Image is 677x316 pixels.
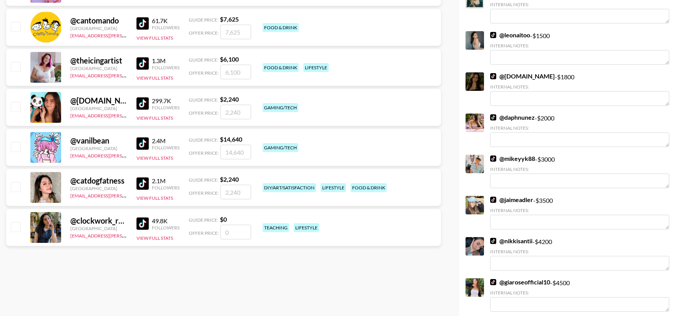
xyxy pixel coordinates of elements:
[490,166,669,172] div: Internal Notes:
[263,103,298,112] div: gaming/tech
[70,145,127,151] div: [GEOGRAPHIC_DATA]
[70,176,127,186] div: @ catdogfatness
[189,110,219,116] span: Offer Price:
[136,17,149,30] img: TikTok
[70,65,127,71] div: [GEOGRAPHIC_DATA]
[220,216,227,223] strong: $ 0
[189,70,219,76] span: Offer Price:
[70,96,127,105] div: @ [DOMAIN_NAME]
[490,155,496,162] img: TikTok
[152,145,180,150] div: Followers
[220,65,251,79] input: 6,100
[70,56,127,65] div: @ theicingartist
[136,57,149,70] img: TikTok
[70,111,184,119] a: [EMAIL_ADDRESS][PERSON_NAME][DOMAIN_NAME]
[351,183,387,192] div: food & drink
[70,71,184,79] a: [EMAIL_ADDRESS][PERSON_NAME][DOMAIN_NAME]
[152,25,180,30] div: Followers
[490,73,496,79] img: TikTok
[220,135,242,143] strong: $ 14,640
[220,105,251,119] input: 2,240
[490,278,550,286] a: @giaroseofficial10
[490,237,532,245] a: @nikkisantii
[220,55,239,63] strong: $ 6,100
[70,105,127,111] div: [GEOGRAPHIC_DATA]
[152,57,180,65] div: 1.3M
[136,35,173,41] button: View Full Stats
[70,231,184,239] a: [EMAIL_ADDRESS][PERSON_NAME][DOMAIN_NAME]
[490,125,669,131] div: Internal Notes:
[490,2,669,7] div: Internal Notes:
[220,95,239,103] strong: $ 2,240
[189,230,219,236] span: Offer Price:
[70,25,127,31] div: [GEOGRAPHIC_DATA]
[152,217,180,225] div: 49.8K
[490,155,669,188] div: - $ 3000
[220,225,251,239] input: 0
[136,75,173,81] button: View Full Stats
[189,190,219,196] span: Offer Price:
[263,223,289,232] div: teaching
[152,105,180,110] div: Followers
[189,217,218,223] span: Guide Price:
[490,237,669,271] div: - $ 4200
[220,176,239,183] strong: $ 2,240
[152,97,180,105] div: 299.7K
[189,97,218,103] span: Guide Price:
[490,196,533,204] a: @jaimeadler
[136,195,173,201] button: View Full Stats
[294,223,319,232] div: lifestyle
[490,249,669,254] div: Internal Notes:
[490,31,530,39] a: @leonaitoo
[136,115,173,121] button: View Full Stats
[189,17,218,23] span: Guide Price:
[189,30,219,36] span: Offer Price:
[189,177,218,183] span: Guide Price:
[152,65,180,70] div: Followers
[220,15,239,23] strong: $ 7,625
[70,191,184,199] a: [EMAIL_ADDRESS][PERSON_NAME][DOMAIN_NAME]
[263,143,298,152] div: gaming/tech
[152,185,180,191] div: Followers
[189,137,218,143] span: Guide Price:
[490,114,669,147] div: - $ 2000
[490,72,555,80] a: @[DOMAIN_NAME]
[136,137,149,150] img: TikTok
[220,185,251,199] input: 2,240
[263,23,299,32] div: food & drink
[189,150,219,156] span: Offer Price:
[152,137,180,145] div: 2.4M
[490,84,669,90] div: Internal Notes:
[70,16,127,25] div: @ cantomando
[136,217,149,230] img: TikTok
[490,196,669,229] div: - $ 3500
[303,63,329,72] div: lifestyle
[490,197,496,203] img: TikTok
[136,235,173,241] button: View Full Stats
[490,238,496,244] img: TikTok
[263,183,316,192] div: diy/art/satisfaction
[490,278,669,312] div: - $ 4500
[220,25,251,39] input: 7,625
[70,151,184,159] a: [EMAIL_ADDRESS][PERSON_NAME][DOMAIN_NAME]
[490,31,669,65] div: - $ 1500
[490,72,669,106] div: - $ 1800
[70,136,127,145] div: @ vanilbean
[70,226,127,231] div: [GEOGRAPHIC_DATA]
[70,216,127,226] div: @ clockwork_reads
[70,186,127,191] div: [GEOGRAPHIC_DATA]
[490,279,496,285] img: TikTok
[263,63,299,72] div: food & drink
[136,97,149,110] img: TikTok
[136,177,149,190] img: TikTok
[152,17,180,25] div: 61.7K
[490,155,535,162] a: @mikeyyk88
[490,43,669,48] div: Internal Notes:
[189,57,218,63] span: Guide Price:
[152,177,180,185] div: 2.1M
[70,31,184,38] a: [EMAIL_ADDRESS][PERSON_NAME][DOMAIN_NAME]
[321,183,346,192] div: lifestyle
[152,225,180,231] div: Followers
[220,145,251,159] input: 14,640
[490,114,535,121] a: @daphnunez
